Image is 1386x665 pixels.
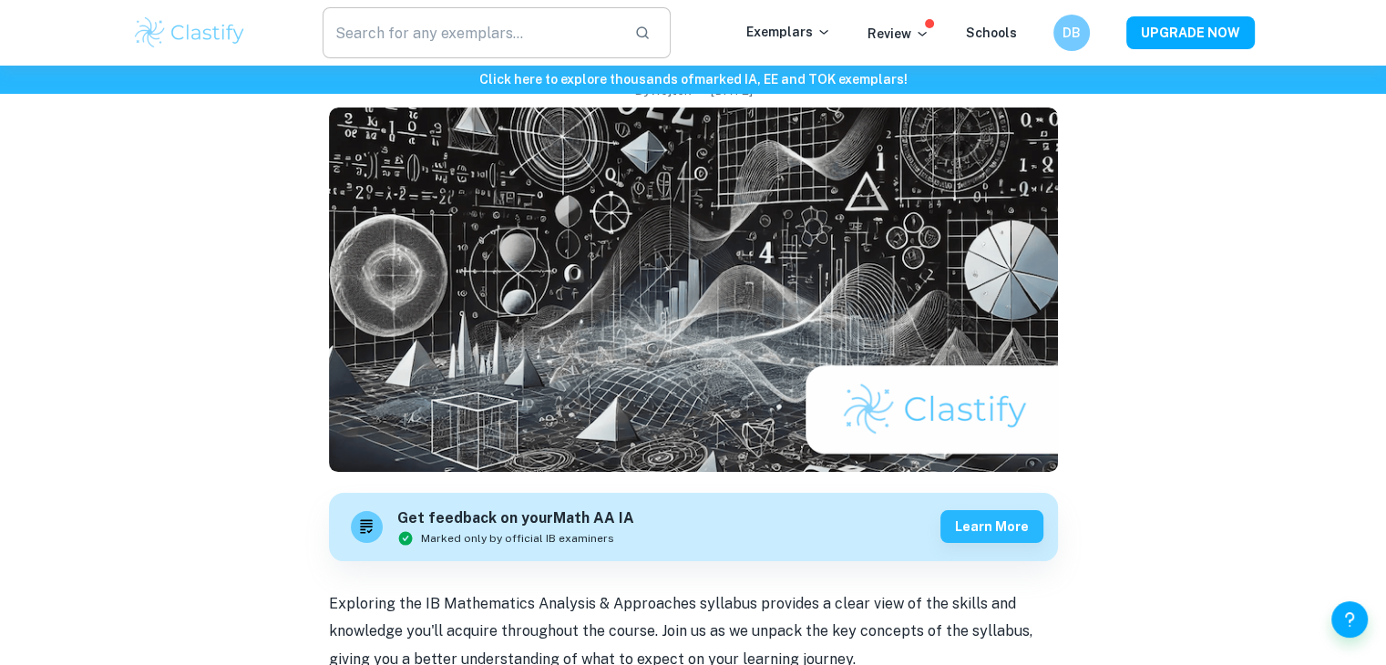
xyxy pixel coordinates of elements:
[323,7,621,58] input: Search for any exemplars...
[1053,15,1090,51] button: DB
[1331,601,1368,638] button: Help and Feedback
[746,22,831,42] p: Exemplars
[329,493,1058,561] a: Get feedback on yourMath AA IAMarked only by official IB examinersLearn more
[1126,16,1255,49] button: UPGRADE NOW
[940,510,1043,543] button: Learn more
[966,26,1017,40] a: Schools
[329,107,1058,472] img: IB Maths AA Syllabus + Topics cover image
[421,530,614,547] span: Marked only by official IB examiners
[132,15,248,51] img: Clastify logo
[1061,23,1082,43] h6: DB
[4,69,1382,89] h6: Click here to explore thousands of marked IA, EE and TOK exemplars !
[868,24,929,44] p: Review
[397,507,634,530] h6: Get feedback on your Math AA IA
